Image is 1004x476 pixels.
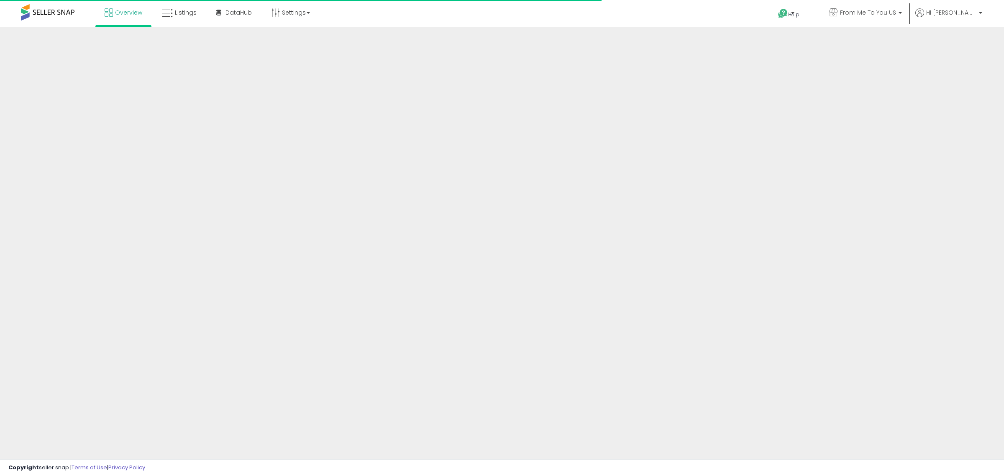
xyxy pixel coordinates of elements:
[915,8,982,27] a: Hi [PERSON_NAME]
[778,8,788,19] i: Get Help
[771,2,816,27] a: Help
[840,8,896,17] span: From Me To You US
[115,8,142,17] span: Overview
[175,8,197,17] span: Listings
[225,8,252,17] span: DataHub
[788,11,799,18] span: Help
[926,8,976,17] span: Hi [PERSON_NAME]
